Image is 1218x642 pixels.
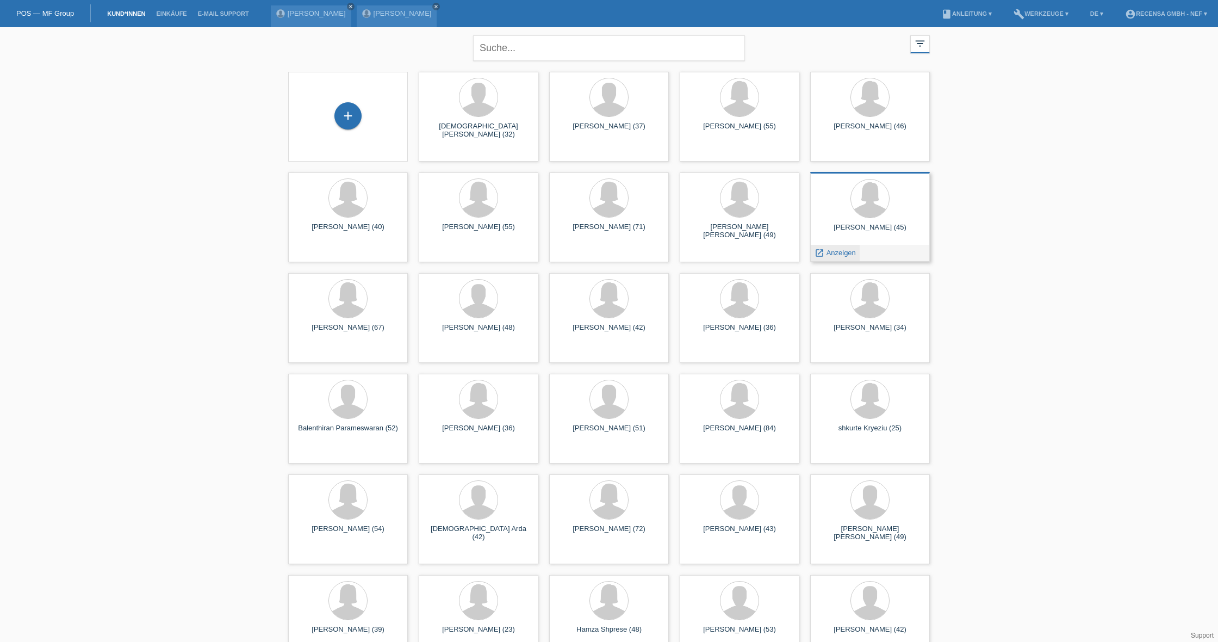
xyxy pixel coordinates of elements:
div: [PERSON_NAME] [PERSON_NAME] (49) [688,223,791,240]
div: [PERSON_NAME] (67) [297,323,399,341]
div: [PERSON_NAME] (37) [558,122,660,139]
i: launch [815,248,824,258]
div: [DEMOGRAPHIC_DATA] Arda (42) [427,524,530,542]
a: close [347,3,355,10]
div: [PERSON_NAME] (51) [558,424,660,441]
div: [PERSON_NAME] (71) [558,223,660,240]
a: Einkäufe [151,10,192,17]
div: [PERSON_NAME] (43) [688,524,791,542]
div: [PERSON_NAME] (36) [427,424,530,441]
a: [PERSON_NAME] [374,9,432,17]
a: account_circleRecensa GmbH - Nef ▾ [1120,10,1213,17]
div: Balenthiran Parameswaran (52) [297,424,399,441]
div: [PERSON_NAME] (55) [688,122,791,139]
div: [PERSON_NAME] (72) [558,524,660,542]
a: POS — MF Group [16,9,74,17]
div: [PERSON_NAME] (45) [819,223,921,240]
i: filter_list [914,38,926,50]
a: buildWerkzeuge ▾ [1008,10,1074,17]
div: [PERSON_NAME] (55) [427,223,530,240]
a: [PERSON_NAME] [288,9,346,17]
div: [PERSON_NAME] (36) [688,323,791,341]
div: [PERSON_NAME] (54) [297,524,399,542]
a: Support [1191,632,1214,639]
i: book [941,9,952,20]
div: [PERSON_NAME] (84) [688,424,791,441]
a: Kund*innen [102,10,151,17]
i: close [348,4,353,9]
div: Kund*in hinzufügen [335,107,361,125]
a: close [432,3,440,10]
a: DE ▾ [1085,10,1109,17]
input: Suche... [473,35,745,61]
div: [PERSON_NAME] (46) [819,122,921,139]
a: launch Anzeigen [815,249,856,257]
i: account_circle [1125,9,1136,20]
i: close [433,4,439,9]
div: [PERSON_NAME] (42) [558,323,660,341]
i: build [1014,9,1024,20]
a: bookAnleitung ▾ [936,10,997,17]
div: [PERSON_NAME] (34) [819,323,921,341]
div: [DEMOGRAPHIC_DATA][PERSON_NAME] (32) [427,122,530,139]
div: [PERSON_NAME] [PERSON_NAME] (49) [819,524,921,542]
div: shkurte Kryeziu (25) [819,424,921,441]
span: Anzeigen [826,249,856,257]
div: [PERSON_NAME] (40) [297,223,399,240]
a: E-Mail Support [192,10,254,17]
div: [PERSON_NAME] (48) [427,323,530,341]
